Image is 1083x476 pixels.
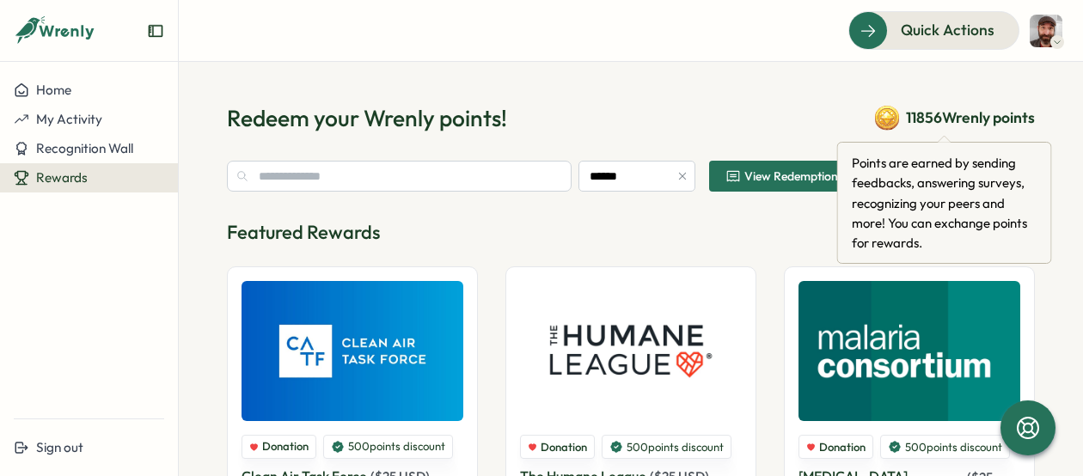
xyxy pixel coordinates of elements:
[709,161,860,192] button: View Redemptions
[36,111,102,127] span: My Activity
[906,107,1035,129] span: 11856 Wrenly points
[541,440,587,455] span: Donation
[323,435,453,459] div: 500 points discount
[744,170,843,182] span: View Redemptions
[880,435,1010,459] div: 500 points discount
[36,82,71,98] span: Home
[901,19,994,41] span: Quick Actions
[819,440,866,455] span: Donation
[227,103,507,133] h1: Redeem your Wrenly points!
[1030,15,1062,47] img: Rob Salewytsch
[848,150,1041,256] div: Points are earned by sending feedbacks, answering surveys, recognizing your peers and more! You c...
[520,281,742,421] img: The Humane League
[36,169,88,186] span: Rewards
[798,281,1020,421] img: Malaria Consortium
[36,140,133,156] span: Recognition Wall
[227,219,1035,246] p: Featured Rewards
[147,22,164,40] button: Expand sidebar
[262,439,309,455] span: Donation
[602,435,731,459] div: 500 points discount
[242,281,463,421] img: Clean Air Task Force
[36,439,83,455] span: Sign out
[848,11,1019,49] button: Quick Actions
